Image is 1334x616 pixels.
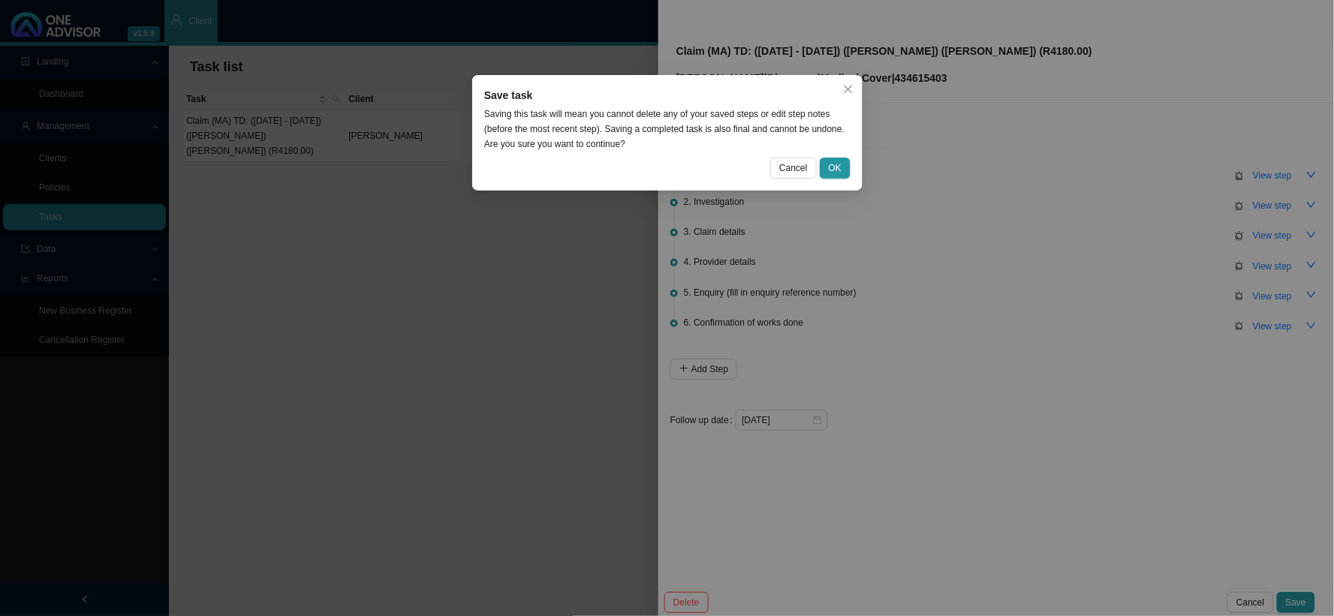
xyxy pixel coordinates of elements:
[779,161,807,176] span: Cancel
[819,158,850,179] button: OK
[843,84,854,95] span: close
[838,79,859,100] button: Close
[828,161,841,176] span: OK
[770,158,816,179] button: Cancel
[484,87,851,104] div: Save task
[484,107,851,152] div: Saving this task will mean you cannot delete any of your saved steps or edit step notes (before t...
